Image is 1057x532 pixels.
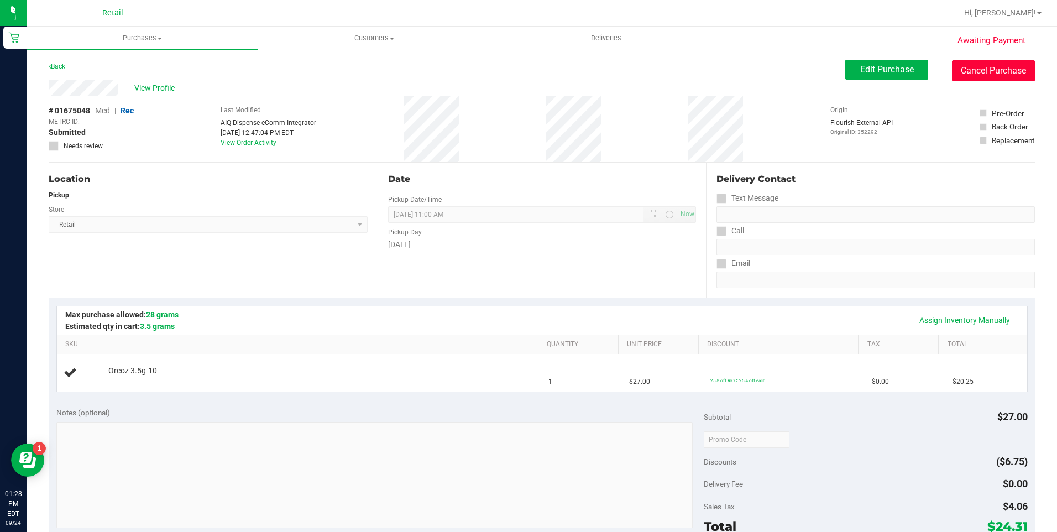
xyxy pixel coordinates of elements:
label: Text Message [716,190,778,206]
label: Pickup Date/Time [388,195,442,205]
input: Promo Code [704,431,789,448]
button: Edit Purchase [845,60,928,80]
label: Store [49,205,64,215]
span: # 01675048 [49,105,90,117]
iframe: Resource center [11,444,44,477]
span: Submitted [49,127,86,138]
a: Back [49,62,65,70]
span: Sales Tax [704,502,735,511]
label: Last Modified [221,105,261,115]
p: Original ID: 352292 [830,128,893,136]
span: Med [95,106,110,115]
div: Replacement [992,135,1034,146]
a: Purchases [27,27,258,50]
span: Delivery Fee [704,479,743,488]
a: View Order Activity [221,139,276,147]
span: $20.25 [953,377,974,387]
strong: Pickup [49,191,69,199]
span: Customers [259,33,489,43]
input: Format: (999) 999-9999 [716,239,1035,255]
iframe: Resource center unread badge [33,442,46,455]
span: $0.00 [1003,478,1028,489]
a: SKU [65,340,533,349]
span: $4.06 [1003,500,1028,512]
div: Delivery Contact [716,173,1035,186]
span: 1 [548,377,552,387]
a: Quantity [547,340,614,349]
inline-svg: Retail [8,32,19,43]
span: View Profile [134,82,179,94]
a: Total [948,340,1014,349]
span: Deliveries [576,33,636,43]
span: Max purchase allowed: [65,310,179,319]
span: - [82,117,84,127]
span: Rec [121,106,134,115]
a: Deliveries [490,27,722,50]
span: Discounts [704,452,736,472]
div: Date [388,173,697,186]
input: Format: (999) 999-9999 [716,206,1035,223]
span: Subtotal [704,413,731,421]
span: Edit Purchase [860,64,914,75]
div: Flourish External API [830,118,893,136]
div: Location [49,173,368,186]
span: ($6.75) [996,456,1028,467]
a: Assign Inventory Manually [912,311,1017,330]
a: Unit Price [627,340,694,349]
a: Customers [258,27,490,50]
span: Oreoz 3.5g-10 [108,366,157,376]
a: Discount [707,340,854,349]
span: | [114,106,116,115]
span: METRC ID: [49,117,80,127]
span: Awaiting Payment [957,34,1025,47]
div: [DATE] [388,239,697,251]
div: [DATE] 12:47:04 PM EDT [221,128,316,138]
button: Cancel Purchase [952,60,1035,81]
span: Needs review [64,141,103,151]
p: 09/24 [5,519,22,527]
span: 25% off RICC: 25% off each [710,378,765,383]
span: $27.00 [629,377,650,387]
label: Call [716,223,744,239]
span: Purchases [27,33,258,43]
span: Notes (optional) [56,408,110,417]
span: Estimated qty in cart: [65,322,175,331]
span: 28 grams [146,310,179,319]
span: $0.00 [872,377,889,387]
div: AIQ Dispense eComm Integrator [221,118,316,128]
span: 3.5 grams [140,322,175,331]
p: 01:28 PM EDT [5,489,22,519]
label: Email [716,255,750,272]
a: Tax [867,340,934,349]
div: Back Order [992,121,1028,132]
span: $27.00 [997,411,1028,423]
div: Pre-Order [992,108,1024,119]
span: Retail [102,8,123,18]
label: Pickup Day [388,227,422,237]
label: Origin [830,105,848,115]
span: Hi, [PERSON_NAME]! [964,8,1036,17]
